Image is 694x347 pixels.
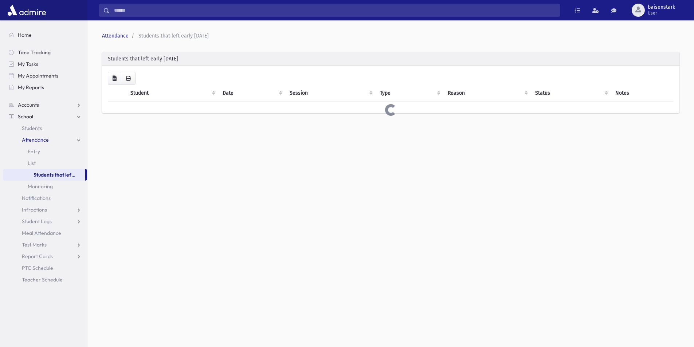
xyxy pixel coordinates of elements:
[3,70,87,82] a: My Appointments
[110,4,560,17] input: Search
[3,204,87,216] a: Infractions
[218,85,285,102] th: Date
[648,4,675,10] span: baisenstark
[3,262,87,274] a: PTC Schedule
[6,3,48,17] img: AdmirePro
[376,85,443,102] th: Type
[138,33,209,39] span: Students that left early [DATE]
[3,29,87,41] a: Home
[18,32,32,38] span: Home
[3,122,87,134] a: Students
[3,82,87,93] a: My Reports
[22,241,47,248] span: Test Marks
[102,33,129,39] a: Attendance
[102,52,679,66] div: Students that left early [DATE]
[22,125,42,131] span: Students
[22,137,49,143] span: Attendance
[18,102,39,108] span: Accounts
[3,169,85,181] a: Students that left early [DATE]
[611,85,674,102] th: Notes
[3,192,87,204] a: Notifications
[121,72,136,85] button: Print
[3,111,87,122] a: School
[531,85,611,102] th: Status
[22,218,52,225] span: Student Logs
[648,10,675,16] span: User
[3,157,87,169] a: List
[3,216,87,227] a: Student Logs
[18,49,51,56] span: Time Tracking
[28,183,53,190] span: Monitoring
[22,206,47,213] span: Infractions
[3,134,87,146] a: Attendance
[22,276,63,283] span: Teacher Schedule
[3,47,87,58] a: Time Tracking
[18,84,44,91] span: My Reports
[3,146,87,157] a: Entry
[108,72,121,85] button: CSV
[285,85,376,102] th: Session
[3,58,87,70] a: My Tasks
[18,113,33,120] span: School
[126,85,219,102] th: Student
[3,181,87,192] a: Monitoring
[3,251,87,262] a: Report Cards
[3,239,87,251] a: Test Marks
[22,265,53,271] span: PTC Schedule
[102,32,677,40] nav: breadcrumb
[3,227,87,239] a: Meal Attendance
[22,253,53,260] span: Report Cards
[3,274,87,285] a: Teacher Schedule
[18,72,58,79] span: My Appointments
[28,160,36,166] span: List
[443,85,531,102] th: Reason
[18,61,38,67] span: My Tasks
[22,195,51,201] span: Notifications
[22,230,61,236] span: Meal Attendance
[3,99,87,111] a: Accounts
[28,148,40,155] span: Entry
